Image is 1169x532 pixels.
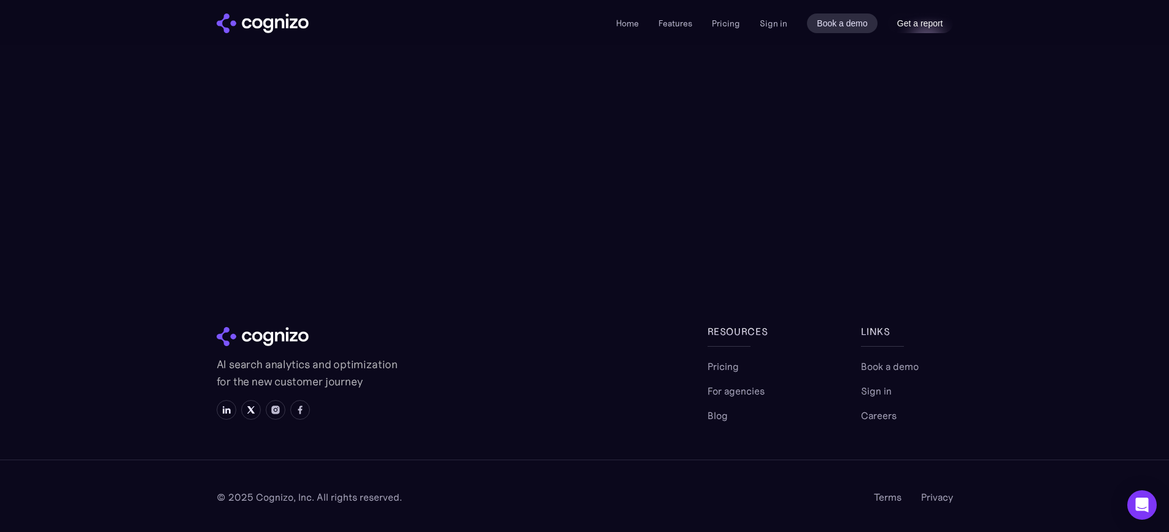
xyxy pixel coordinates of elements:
[708,384,765,398] a: For agencies
[217,13,309,33] img: cognizo logo
[217,356,401,390] p: AI search analytics and optimization for the new customer journey
[217,13,309,33] a: home
[616,18,639,29] a: Home
[861,384,892,398] a: Sign in
[708,324,800,339] div: Resources
[217,490,402,504] div: © 2025 Cognizo, Inc. All rights reserved.
[712,18,740,29] a: Pricing
[658,18,692,29] a: Features
[887,13,953,33] a: Get a report
[861,408,897,423] a: Careers
[1127,490,1157,520] div: Open Intercom Messenger
[217,327,309,347] img: cognizo logo
[921,490,953,504] a: Privacy
[861,359,919,374] a: Book a demo
[760,16,787,31] a: Sign in
[807,13,878,33] a: Book a demo
[708,408,728,423] a: Blog
[708,359,739,374] a: Pricing
[246,405,256,415] img: X icon
[861,324,953,339] div: links
[874,490,901,504] a: Terms
[222,405,231,415] img: LinkedIn icon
